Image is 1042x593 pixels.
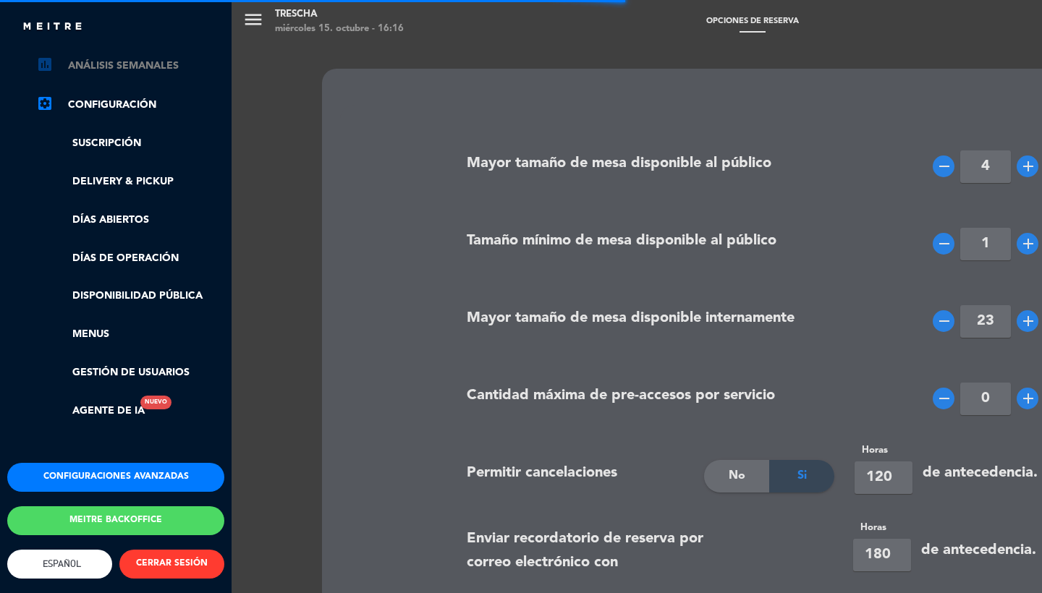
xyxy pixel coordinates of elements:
div: Nuevo [140,396,171,409]
button: CERRAR SESIÓN [119,550,224,579]
a: Menus [36,326,224,343]
button: Configuraciones avanzadas [7,463,224,492]
span: Español [39,558,81,569]
a: Agente de IANuevo [36,403,145,419]
a: Disponibilidad pública [36,288,224,304]
a: Configuración [36,96,224,114]
a: Delivery & Pickup [36,174,224,190]
img: MEITRE [22,22,83,33]
a: Días abiertos [36,212,224,229]
button: Meitre backoffice [7,506,224,535]
a: assessmentANÁLISIS SEMANALES [36,57,224,74]
i: assessment [36,56,54,73]
i: settings_applications [36,95,54,112]
a: Días de Operación [36,250,224,267]
a: Suscripción [36,135,224,152]
a: Gestión de usuarios [36,364,224,381]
